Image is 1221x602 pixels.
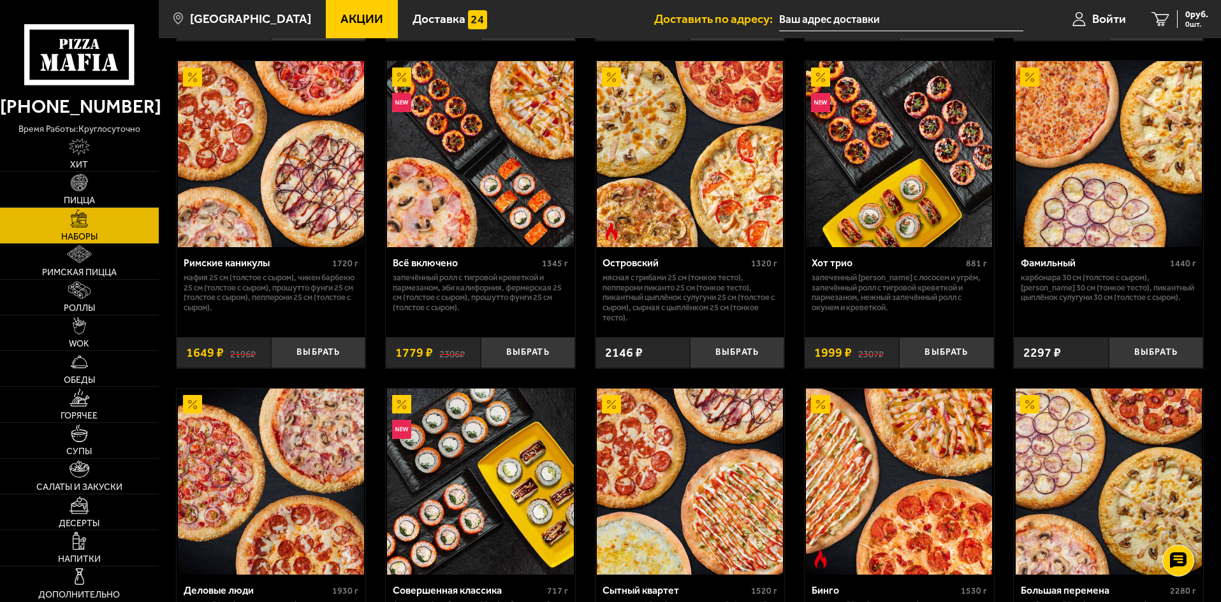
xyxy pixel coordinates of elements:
[481,337,575,368] button: Выбрать
[1185,20,1208,28] span: 0 шт.
[603,273,778,324] p: Мясная с грибами 25 см (тонкое тесто), Пепперони Пиканто 25 см (тонкое тесто), Пикантный цыплёнок...
[1092,13,1126,25] span: Войти
[36,483,122,492] span: Салаты и закуски
[387,61,573,247] img: Всё включено
[806,61,992,247] img: Хот трио
[603,584,749,596] div: Сытный квартет
[38,591,120,599] span: Дополнительно
[597,61,783,247] img: Островский
[899,337,993,368] button: Выбрать
[602,68,621,87] img: Акционный
[1016,61,1202,247] img: Фамильный
[42,268,117,277] span: Римская пицца
[413,13,465,25] span: Доставка
[596,389,785,575] a: АкционныйСытный квартет
[64,304,95,313] span: Роллы
[542,258,568,269] span: 1345 г
[190,13,311,25] span: [GEOGRAPHIC_DATA]
[858,347,884,359] s: 2307 ₽
[70,161,88,169] span: Хит
[69,340,89,348] span: WOK
[1021,273,1196,303] p: Карбонара 30 см (толстое с сыром), [PERSON_NAME] 30 см (тонкое тесто), Пикантный цыплёнок сулугун...
[393,257,539,269] div: Всё включено
[186,347,224,359] span: 1649 ₽
[64,376,95,385] span: Обеды
[597,389,783,575] img: Сытный квартет
[183,68,202,87] img: Акционный
[340,13,383,25] span: Акции
[1185,10,1208,19] span: 0 руб.
[1016,389,1202,575] img: Большая перемена
[392,395,411,414] img: Акционный
[811,549,830,568] img: Острое блюдо
[177,389,366,575] a: АкционныйДеловые люди
[1109,337,1203,368] button: Выбрать
[811,395,830,414] img: Акционный
[395,347,433,359] span: 1779 ₽
[1020,395,1039,414] img: Акционный
[230,347,256,359] s: 2196 ₽
[654,13,779,25] span: Доставить по адресу:
[805,389,994,575] a: АкционныйОстрое блюдоБинго
[61,412,98,420] span: Горячее
[805,61,994,247] a: АкционныйНовинкаХот трио
[814,347,852,359] span: 1999 ₽
[806,389,992,575] img: Бинго
[332,585,358,596] span: 1930 г
[812,273,987,313] p: Запеченный [PERSON_NAME] с лососем и угрём, Запечённый ролл с тигровой креветкой и пармезаном, Не...
[439,347,465,359] s: 2306 ₽
[961,585,987,596] span: 1530 г
[184,584,330,596] div: Деловые люди
[751,258,777,269] span: 1320 г
[1170,258,1196,269] span: 1440 г
[1023,347,1061,359] span: 2297 ₽
[184,273,359,313] p: Мафия 25 см (толстое с сыром), Чикен Барбекю 25 см (толстое с сыром), Прошутто Фунги 25 см (толст...
[386,61,575,247] a: АкционныйНовинкаВсё включено
[1020,68,1039,87] img: Акционный
[812,257,963,269] div: Хот трио
[547,585,568,596] span: 717 г
[603,257,749,269] div: Островский
[1014,61,1203,247] a: АкционныйФамильный
[966,258,987,269] span: 881 г
[59,519,99,528] span: Десерты
[811,93,830,112] img: Новинка
[1014,389,1203,575] a: АкционныйБольшая перемена
[387,389,573,575] img: Совершенная классика
[393,273,568,313] p: Запечённый ролл с тигровой креветкой и пармезаном, Эби Калифорния, Фермерская 25 см (толстое с сы...
[811,68,830,87] img: Акционный
[332,258,358,269] span: 1720 г
[392,420,411,439] img: Новинка
[812,584,958,596] div: Бинго
[779,8,1023,31] input: Ваш адрес доставки
[183,395,202,414] img: Акционный
[468,10,487,29] img: 15daf4d41897b9f0e9f617042186c801.svg
[596,61,785,247] a: АкционныйОстрое блюдоОстровский
[64,196,95,205] span: Пицца
[61,233,98,241] span: Наборы
[58,555,101,564] span: Напитки
[602,222,621,241] img: Острое блюдо
[605,347,643,359] span: 2146 ₽
[1170,585,1196,596] span: 2280 г
[1021,584,1167,596] div: Большая перемена
[690,337,784,368] button: Выбрать
[271,337,365,368] button: Выбрать
[393,584,544,596] div: Совершенная классика
[178,61,364,247] img: Римские каникулы
[184,257,330,269] div: Римские каникулы
[1021,257,1167,269] div: Фамильный
[66,447,92,456] span: Супы
[178,389,364,575] img: Деловые люди
[392,68,411,87] img: Акционный
[386,389,575,575] a: АкционныйНовинкаСовершенная классика
[751,585,777,596] span: 1520 г
[392,93,411,112] img: Новинка
[177,61,366,247] a: АкционныйРимские каникулы
[602,395,621,414] img: Акционный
